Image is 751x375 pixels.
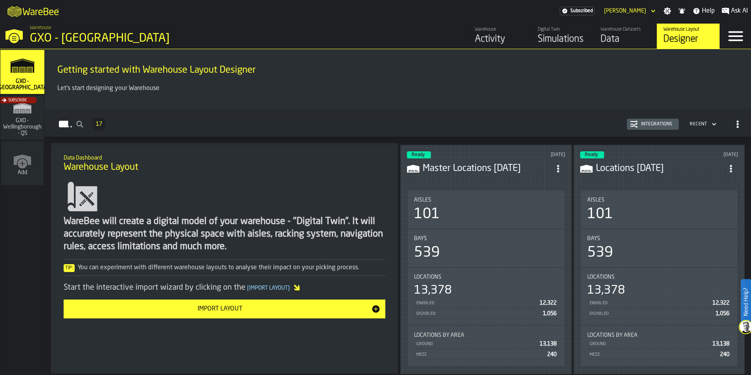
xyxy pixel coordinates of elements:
[687,119,718,129] div: DropdownMenuValue-4
[416,352,544,357] div: Mezz
[408,268,564,325] div: stat-Locations
[30,25,51,31] span: Warehouse
[587,349,731,360] div: StatList-item-Mezz
[475,33,525,46] div: Activity
[45,109,751,137] h2: button-Layouts
[90,118,108,131] div: ButtonLoadMore-Load More-Prev-First-Last
[245,285,291,291] span: Import Layout
[587,206,613,222] div: 101
[587,338,731,349] div: StatList-item-Ground
[0,50,44,96] a: link-to-/wh/i/a3c616c1-32a4-47e6-8ca0-af4465b04030/simulations
[581,191,738,228] div: stat-Aisles
[672,152,738,158] div: Updated: 03/03/2025, 14:40:11 Created: 03/03/2025, 14:34:50
[64,263,385,272] div: You can experiment with different warehouse layouts to analyse their impact on your picking process.
[45,49,751,109] div: ItemListCard-
[720,352,729,357] span: 240
[412,153,425,157] span: Ready
[713,341,729,347] span: 13,138
[587,197,604,203] span: Aisles
[414,332,558,338] div: Title
[423,162,551,175] h3: Master Locations [DATE]
[288,285,290,291] span: ]
[731,6,748,16] span: Ask AI
[416,311,540,316] div: Disabled
[543,311,557,316] span: 1,056
[540,300,557,306] span: 12,322
[587,245,613,261] div: 539
[560,7,595,15] div: Menu Subscription
[414,245,440,261] div: 539
[580,189,738,368] section: card-LayoutDashboardCard
[64,161,138,174] span: Warehouse Layout
[475,27,525,32] div: Warehouse
[587,332,731,338] div: Title
[8,98,27,103] span: Subscribe
[587,274,615,280] span: Locations
[570,8,593,14] span: Subscribed
[1,141,44,187] a: link-to-/wh/new
[594,24,657,49] a: link-to-/wh/i/a3c616c1-32a4-47e6-8ca0-af4465b04030/data
[589,342,710,347] div: Ground
[663,27,713,32] div: Warehouse Layout
[660,7,674,15] label: button-toggle-Settings
[64,300,385,318] button: button-Import Layout
[64,153,385,161] h2: Sub Title
[580,151,604,158] div: status-3 2
[414,283,452,298] div: 13,378
[587,235,731,242] div: Title
[407,189,565,368] section: card-LayoutDashboardCard
[499,152,565,158] div: Updated: 03/03/2025, 22:57:42 Created: 03/03/2025, 22:41:23
[408,191,564,228] div: stat-Aisles
[64,282,385,293] div: Start the interactive import wizard by clicking on the
[587,235,600,242] span: Bays
[414,197,558,203] div: Title
[247,285,249,291] span: [
[587,274,731,280] div: Title
[57,149,392,178] div: title-Warehouse Layout
[531,24,594,49] a: link-to-/wh/i/a3c616c1-32a4-47e6-8ca0-af4465b04030/simulations
[414,197,431,203] span: Aisles
[716,311,729,316] span: 1,056
[0,96,44,141] a: link-to-/wh/i/21001162-09ea-4ef7-b6e2-1cbc559c2fb7/simulations
[560,7,595,15] a: link-to-/wh/i/a3c616c1-32a4-47e6-8ca0-af4465b04030/settings/billing
[601,6,657,16] div: DropdownMenuValue-Jade Webb
[64,264,75,272] span: Tip:
[416,301,537,306] div: Enabled
[414,298,558,308] div: StatList-item-Enabled
[538,27,588,32] div: Digital Twin
[742,280,750,324] label: Need Help?
[18,169,27,176] span: Add
[587,197,731,203] div: Title
[400,145,572,374] div: ItemListCard-DashboardItemContainer
[57,84,738,93] p: Let's start designing your Warehouse
[587,332,637,338] span: Locations by Area
[587,283,625,298] div: 13,378
[64,215,385,253] div: WareBee will create a digital model of your warehouse - "Digital Twin". It will accurately repres...
[414,206,440,222] div: 101
[689,6,718,16] label: button-toggle-Help
[657,24,720,49] a: link-to-/wh/i/a3c616c1-32a4-47e6-8ca0-af4465b04030/designer
[713,300,729,306] span: 12,322
[423,162,551,175] div: Master Locations 2025-03-03
[585,153,598,157] span: Ready
[547,352,557,357] span: 240
[573,145,745,374] div: ItemListCard-DashboardItemContainer
[414,274,558,280] div: Title
[589,352,717,357] div: Mezz
[718,6,751,16] label: button-toggle-Ask AI
[414,308,558,319] div: StatList-item-Disabled
[51,143,398,373] div: ItemListCard-
[596,162,724,175] div: Locations 2025-03-03
[702,6,715,16] span: Help
[407,151,431,158] div: status-3 2
[675,7,689,15] label: button-toggle-Notifications
[581,268,738,325] div: stat-Locations
[604,8,646,14] div: DropdownMenuValue-Jade Webb
[596,162,724,175] h3: Locations [DATE]
[720,24,751,49] label: button-toggle-Menu
[68,304,371,314] div: Import Layout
